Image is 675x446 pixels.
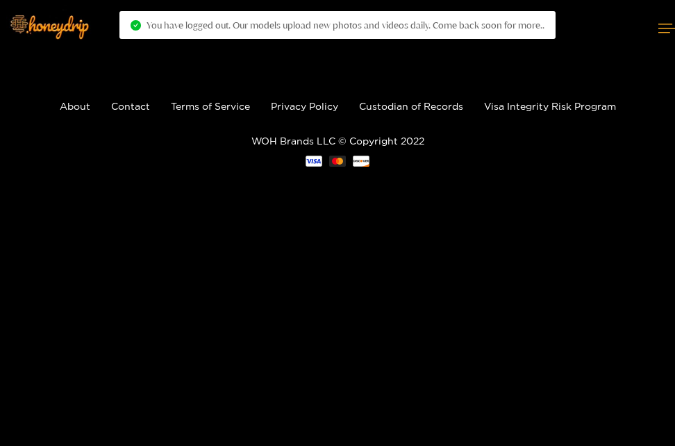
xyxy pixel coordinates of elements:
a: About [60,101,90,111]
a: Visa Integrity Risk Program [484,101,616,111]
span: You have logged out. Our models upload new photos and videos daily. Come back soon for more.. [147,19,544,31]
a: Custodian of Records [359,101,463,111]
a: Terms of Service [171,101,250,111]
span: check-circle [131,20,141,31]
a: Contact [111,101,150,111]
a: Privacy Policy [271,101,338,111]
